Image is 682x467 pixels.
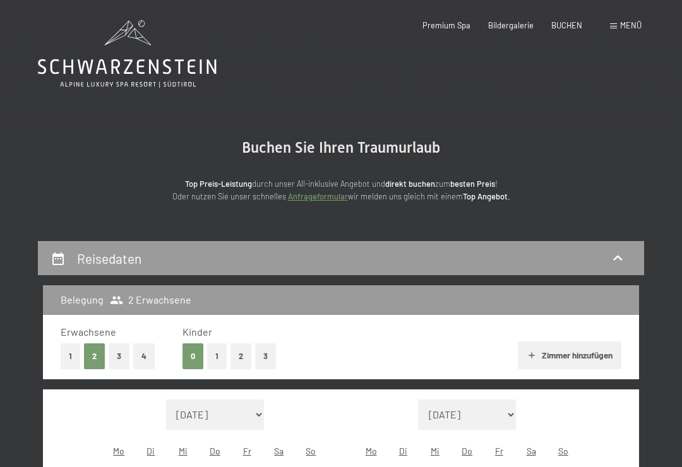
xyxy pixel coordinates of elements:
[399,446,407,456] abbr: Dienstag
[210,446,220,456] abbr: Donnerstag
[551,20,582,30] a: BUCHEN
[109,343,129,369] button: 3
[179,446,188,456] abbr: Mittwoch
[61,343,80,369] button: 1
[242,139,440,157] span: Buchen Sie Ihren Traumurlaub
[488,20,534,30] a: Bildergalerie
[620,20,642,30] span: Menü
[527,446,536,456] abbr: Samstag
[366,446,377,456] abbr: Montag
[185,179,252,189] strong: Top Preis-Leistung
[288,191,348,201] a: Anfrageformular
[182,343,203,369] button: 0
[463,191,510,201] strong: Top Angebot.
[207,343,227,369] button: 1
[84,343,105,369] button: 2
[113,446,124,456] abbr: Montag
[182,326,212,338] span: Kinder
[255,343,276,369] button: 3
[431,446,440,456] abbr: Mittwoch
[306,446,316,456] abbr: Sonntag
[133,343,155,369] button: 4
[110,293,191,307] span: 2 Erwachsene
[558,446,568,456] abbr: Sonntag
[77,251,141,266] h2: Reisedaten
[422,20,470,30] a: Premium Spa
[495,446,503,456] abbr: Freitag
[61,326,116,338] span: Erwachsene
[274,446,284,456] abbr: Samstag
[147,446,155,456] abbr: Dienstag
[243,446,251,456] abbr: Freitag
[518,341,621,369] button: Zimmer hinzufügen
[462,446,472,456] abbr: Donnerstag
[230,343,251,369] button: 2
[88,177,594,203] p: durch unser All-inklusive Angebot und zum ! Oder nutzen Sie unser schnelles wir melden uns gleich...
[385,179,435,189] strong: direkt buchen
[450,179,495,189] strong: besten Preis
[61,293,104,307] h3: Belegung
